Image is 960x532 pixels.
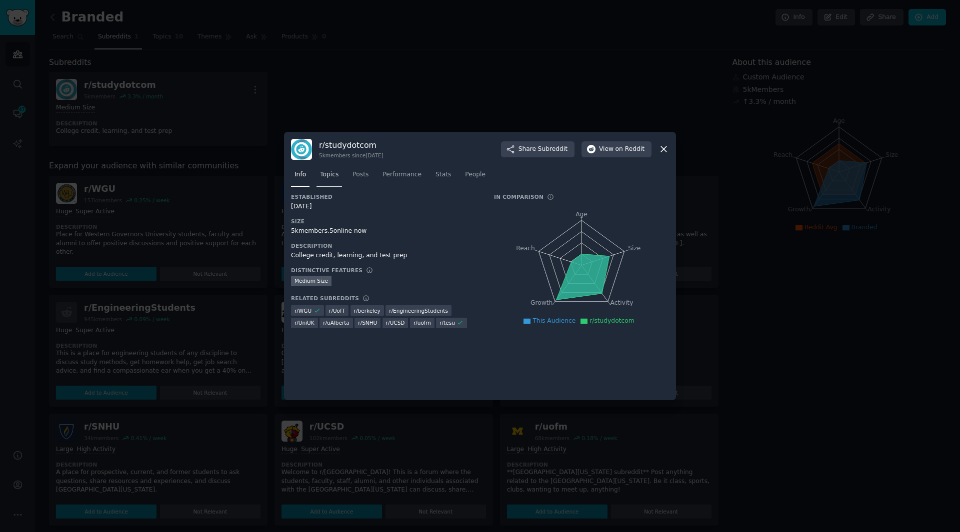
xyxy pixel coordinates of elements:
[291,167,309,187] a: Info
[294,319,314,326] span: r/ UniUK
[413,319,431,326] span: r/ uofm
[352,170,368,179] span: Posts
[461,167,489,187] a: People
[389,307,448,314] span: r/ EngineeringStudents
[291,251,480,260] div: College credit, learning, and test prep
[532,317,575,324] span: This Audience
[294,307,311,314] span: r/ WGU
[291,242,480,249] h3: Description
[379,167,425,187] a: Performance
[615,145,644,154] span: on Reddit
[610,299,633,306] tspan: Activity
[494,193,543,200] h3: In Comparison
[349,167,372,187] a: Posts
[439,319,455,326] span: r/ tesu
[538,145,567,154] span: Subreddit
[291,202,480,211] div: [DATE]
[294,170,306,179] span: Info
[530,299,552,306] tspan: Growth
[432,167,454,187] a: Stats
[465,170,485,179] span: People
[319,152,383,159] div: 5k members since [DATE]
[291,139,312,160] img: studydotcom
[358,319,377,326] span: r/ SNHU
[291,267,362,274] h3: Distinctive Features
[518,145,567,154] span: Share
[319,140,383,150] h3: r/ studydotcom
[291,218,480,225] h3: Size
[386,319,405,326] span: r/ UCSD
[382,170,421,179] span: Performance
[291,295,359,302] h3: Related Subreddits
[316,167,342,187] a: Topics
[581,141,651,157] button: Viewon Reddit
[320,170,338,179] span: Topics
[501,141,574,157] button: ShareSubreddit
[628,244,640,251] tspan: Size
[516,244,535,251] tspan: Reach
[575,211,587,218] tspan: Age
[329,307,345,314] span: r/ UofT
[599,145,644,154] span: View
[291,193,480,200] h3: Established
[435,170,451,179] span: Stats
[354,307,380,314] span: r/ berkeley
[291,276,331,286] div: Medium Size
[291,227,480,236] div: 5k members, 5 online now
[323,319,349,326] span: r/ uAlberta
[589,317,634,324] span: r/studydotcom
